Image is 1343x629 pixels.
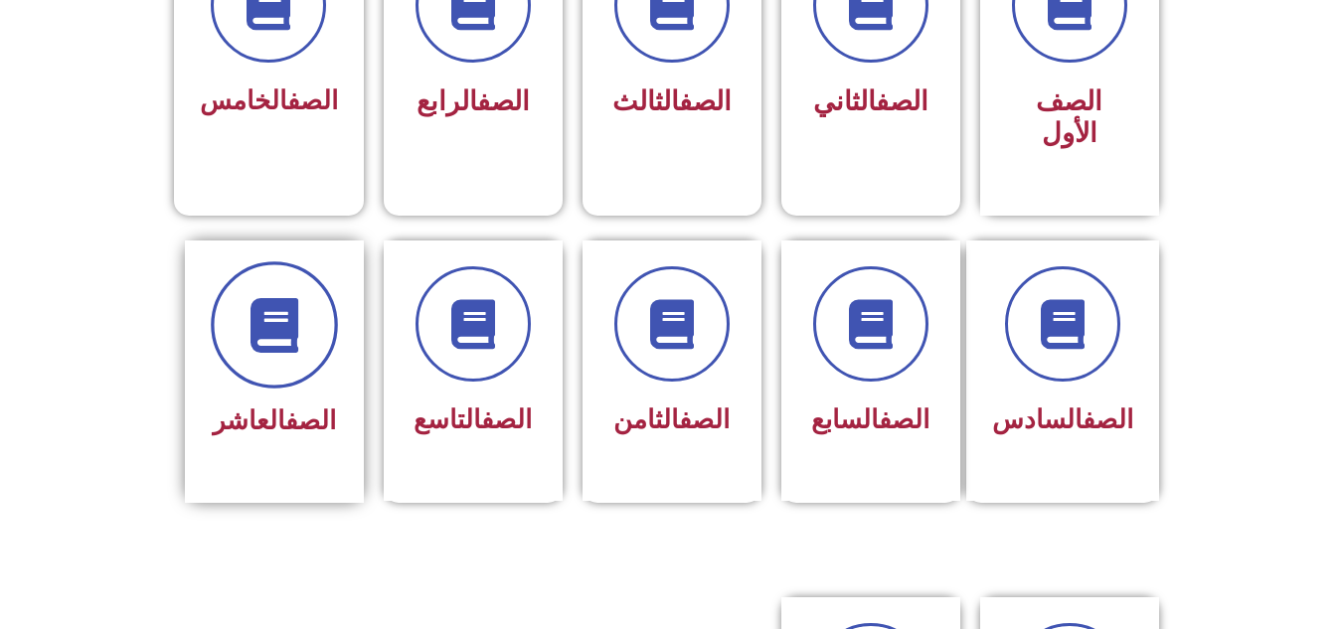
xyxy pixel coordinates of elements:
[879,404,929,434] a: الصف
[417,85,530,117] span: الرابع
[477,85,530,117] a: الصف
[679,85,732,117] a: الصف
[992,404,1133,434] span: السادس
[287,85,338,115] a: الصف
[679,404,730,434] a: الصف
[1083,404,1133,434] a: الصف
[481,404,532,434] a: الصف
[876,85,928,117] a: الصف
[285,405,336,435] a: الصف
[612,85,732,117] span: الثالث
[414,404,532,434] span: التاسع
[811,404,929,434] span: السابع
[813,85,928,117] span: الثاني
[613,404,730,434] span: الثامن
[1036,85,1102,149] span: الصف الأول
[200,85,338,115] span: الخامس
[213,405,336,435] span: العاشر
